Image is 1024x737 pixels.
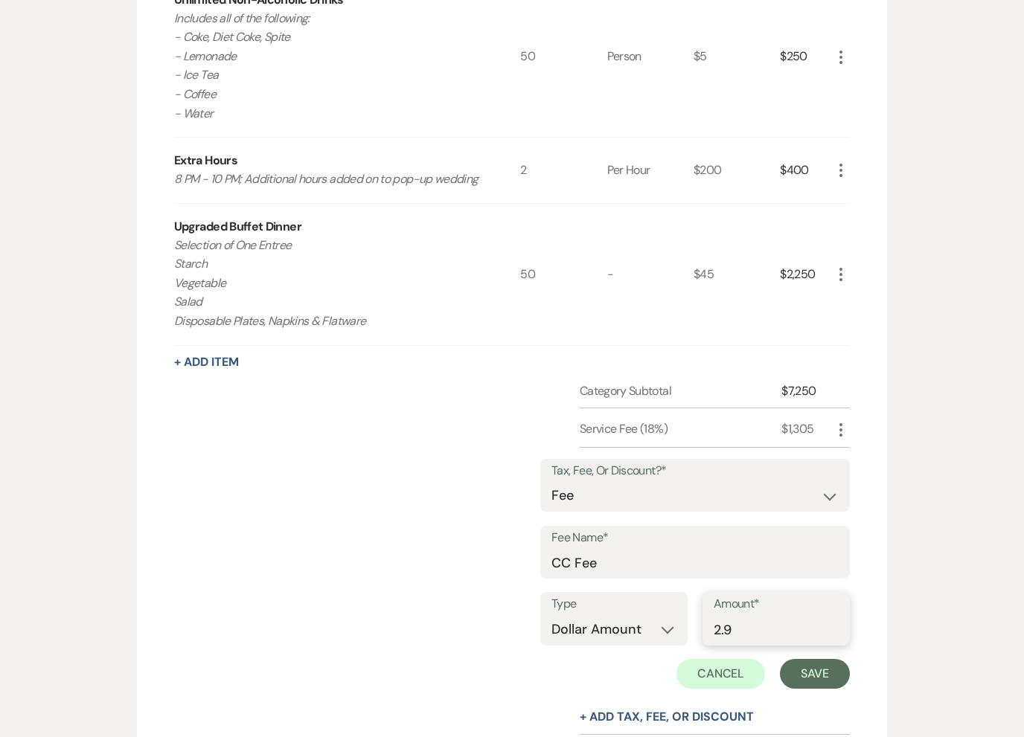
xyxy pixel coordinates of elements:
div: Service Fee (18%) [580,420,781,438]
button: Cancel [676,659,766,689]
div: 2 [520,138,607,203]
p: 8 PM - 10 PM; Additional hours added on to pop-up wedding [174,170,486,189]
div: Extra Hours [174,152,237,170]
div: Category Subtotal [580,382,781,400]
button: + Add tax, fee, or discount [580,711,754,723]
p: Selection of One Entree Starch Vegetable Salad Disposable Plates, Napkins & Flatware [174,236,486,331]
div: $45 [694,204,780,345]
button: + Add Item [174,356,239,368]
div: $7,250 [781,382,832,400]
div: $1,305 [781,420,832,438]
label: Amount* [714,593,839,615]
button: Save [780,659,850,689]
p: Includes all of the following: - Coke, Diet Coke, Spite - Lemonade - Ice Tea - Coffee - Water [174,9,486,123]
div: $200 [694,138,780,203]
div: 50 [520,204,607,345]
div: - [607,204,694,345]
label: Type [551,593,676,615]
label: Fee Name* [551,527,839,549]
label: Tax, Fee, Or Discount?* [551,460,839,482]
div: Per Hour [607,138,694,203]
div: $400 [780,138,832,203]
div: $2,250 [780,204,832,345]
div: Upgraded Buffet Dinner [174,218,301,236]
